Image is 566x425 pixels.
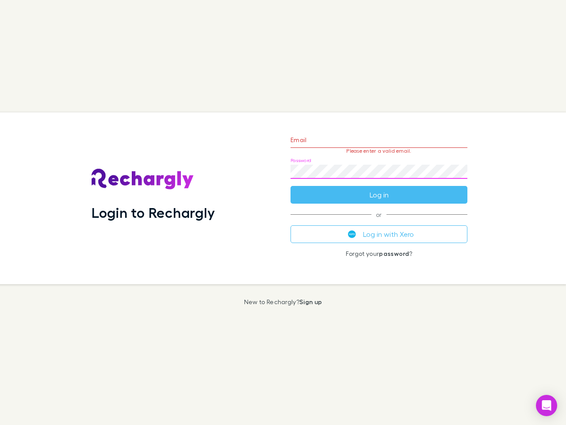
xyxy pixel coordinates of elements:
[291,225,467,243] button: Log in with Xero
[379,250,409,257] a: password
[291,148,467,154] p: Please enter a valid email.
[291,157,311,164] label: Password
[291,250,467,257] p: Forgot your ?
[536,395,557,416] div: Open Intercom Messenger
[92,204,215,221] h1: Login to Rechargly
[92,169,194,190] img: Rechargly's Logo
[291,186,467,204] button: Log in
[299,298,322,305] a: Sign up
[244,298,322,305] p: New to Rechargly?
[348,230,356,238] img: Xero's logo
